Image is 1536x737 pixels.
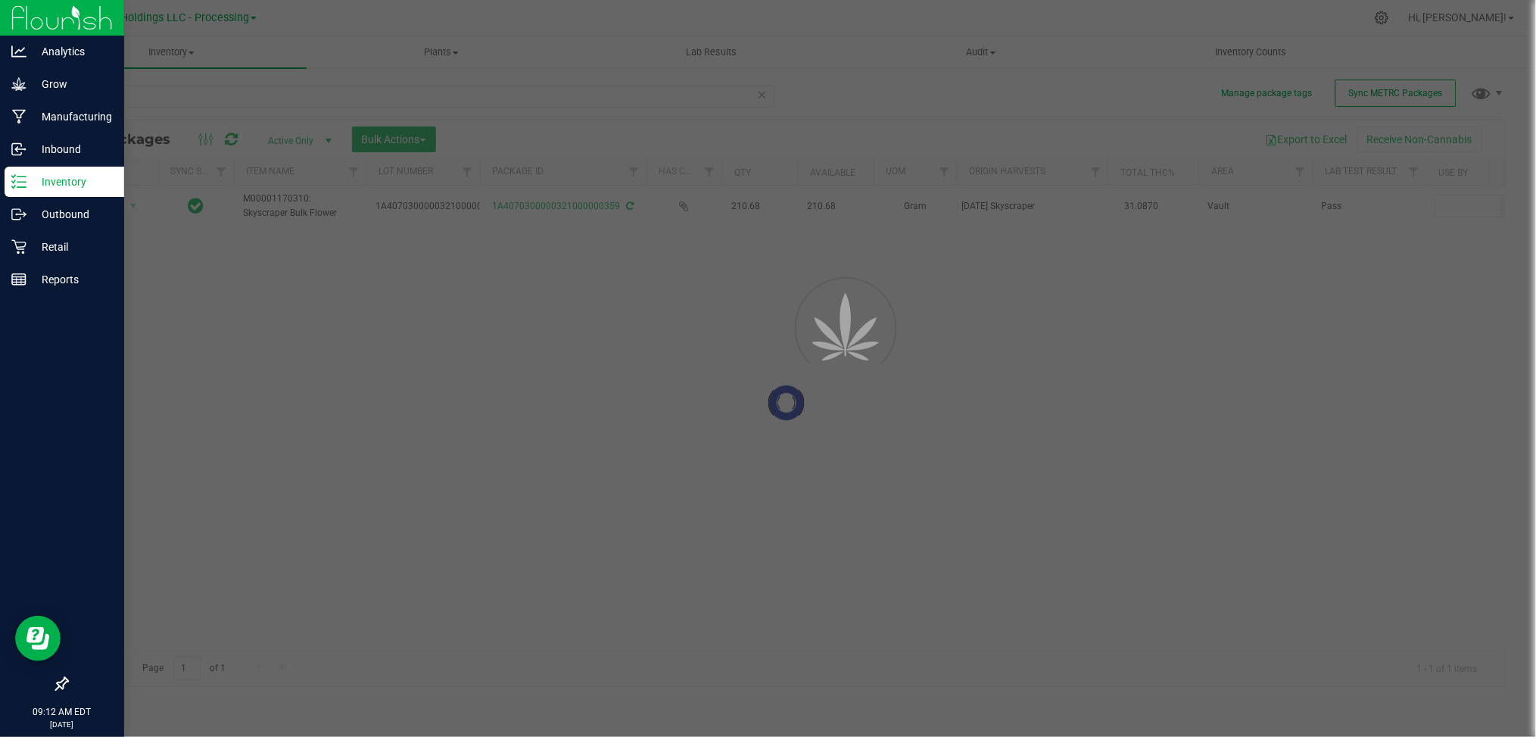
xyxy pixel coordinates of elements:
[11,174,26,189] inline-svg: Inventory
[11,239,26,255] inline-svg: Retail
[26,42,117,61] p: Analytics
[11,109,26,124] inline-svg: Manufacturing
[26,173,117,191] p: Inventory
[26,205,117,223] p: Outbound
[11,207,26,222] inline-svg: Outbound
[11,77,26,92] inline-svg: Grow
[7,705,117,719] p: 09:12 AM EDT
[26,140,117,158] p: Inbound
[11,44,26,59] inline-svg: Analytics
[11,142,26,157] inline-svg: Inbound
[26,75,117,93] p: Grow
[26,270,117,289] p: Reports
[15,616,61,661] iframe: Resource center
[26,108,117,126] p: Manufacturing
[26,238,117,256] p: Retail
[7,719,117,730] p: [DATE]
[11,272,26,287] inline-svg: Reports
